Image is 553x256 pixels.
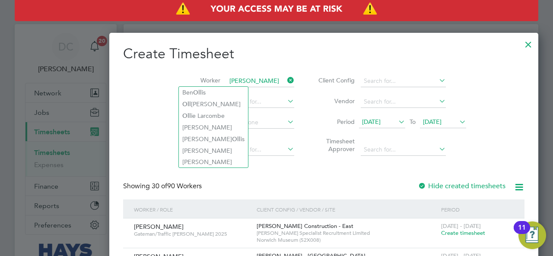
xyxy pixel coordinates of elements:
[179,110,248,122] li: ie Larcombe
[518,221,546,249] button: Open Resource Center, 11 new notifications
[316,118,355,126] label: Period
[316,76,355,84] label: Client Config
[226,75,294,87] input: Search for...
[179,156,248,168] li: [PERSON_NAME]
[418,182,505,190] label: Hide created timesheets
[179,98,248,110] li: [PERSON_NAME]
[407,116,418,127] span: To
[254,199,439,219] div: Client Config / Vendor / Site
[179,133,248,145] li: [PERSON_NAME] is
[182,112,191,120] b: Oll
[123,45,524,63] h2: Create Timesheet
[257,237,437,243] span: Norwich Museum (52X008)
[152,182,167,190] span: 30 of
[441,229,485,237] span: Create timesheet
[316,97,355,105] label: Vendor
[362,118,381,126] span: [DATE]
[518,228,526,239] div: 11
[181,76,220,84] label: Worker
[257,222,353,230] span: [PERSON_NAME] Construction - East
[441,222,481,230] span: [DATE] - [DATE]
[361,75,446,87] input: Search for...
[182,101,191,108] b: Oll
[257,230,437,237] span: [PERSON_NAME] Specialist Recruitment Limited
[439,199,516,219] div: Period
[226,144,294,156] input: Search for...
[361,144,446,156] input: Search for...
[226,96,294,108] input: Search for...
[179,145,248,156] li: [PERSON_NAME]
[316,137,355,153] label: Timesheet Approver
[232,136,241,143] b: Oll
[179,87,248,98] li: Ben is
[226,117,294,129] input: Select one
[123,182,203,191] div: Showing
[132,199,254,219] div: Worker / Role
[361,96,446,108] input: Search for...
[179,122,248,133] li: [PERSON_NAME]
[152,182,202,190] span: 90 Workers
[134,223,184,231] span: [PERSON_NAME]
[193,89,202,96] b: Oll
[423,118,442,126] span: [DATE]
[134,231,250,237] span: Gateman/Traffic [PERSON_NAME] 2025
